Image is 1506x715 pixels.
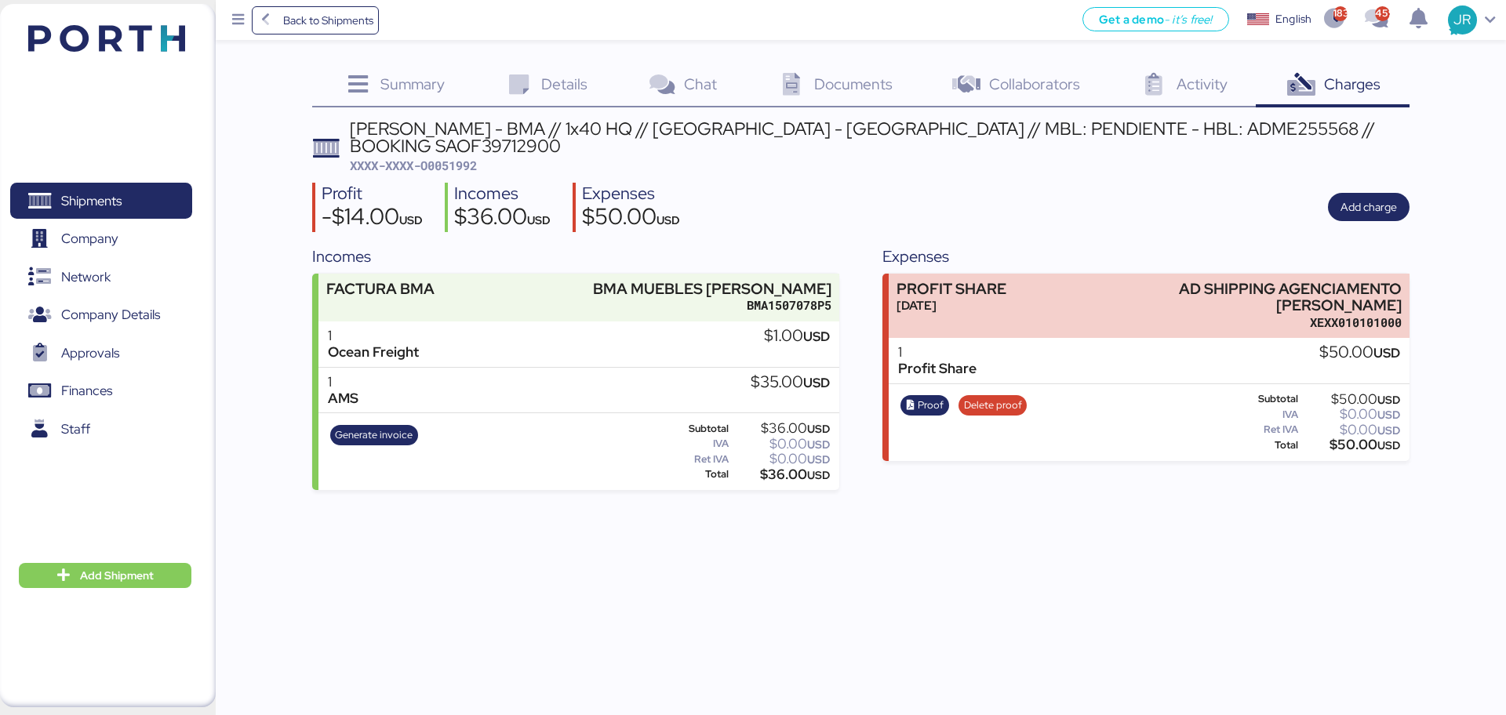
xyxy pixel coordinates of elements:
[1328,193,1410,221] button: Add charge
[898,344,977,361] div: 1
[322,205,423,232] div: -$14.00
[350,120,1409,155] div: [PERSON_NAME] - BMA // 1x40 HQ // [GEOGRAPHIC_DATA] - [GEOGRAPHIC_DATA] // MBL: PENDIENTE - HBL: ...
[660,423,729,434] div: Subtotal
[807,437,830,452] span: USD
[807,422,830,436] span: USD
[1377,393,1400,407] span: USD
[10,183,192,219] a: Shipments
[541,74,587,94] span: Details
[764,328,830,345] div: $1.00
[330,425,418,445] button: Generate invoice
[660,454,729,465] div: Ret IVA
[61,342,119,365] span: Approvals
[1340,198,1397,216] span: Add charge
[1319,344,1400,361] div: $50.00
[61,379,112,402] span: Finances
[335,426,413,444] span: Generate invoice
[454,205,551,232] div: $36.00
[61,227,118,250] span: Company
[19,563,191,588] button: Add Shipment
[660,469,729,480] div: Total
[10,259,192,295] a: Network
[326,281,435,297] div: FACTURA BMA
[312,245,838,268] div: Incomes
[328,374,358,390] div: 1
[593,297,831,314] div: BMA1507078P5
[1377,423,1400,437] span: USD
[225,7,252,34] button: Menu
[61,303,160,326] span: Company Details
[803,328,830,345] span: USD
[897,297,1006,314] div: [DATE]
[10,373,192,409] a: Finances
[328,344,419,361] div: Ocean Freight
[350,158,477,173] span: XXXX-XXXX-O0051992
[732,469,830,481] div: $36.00
[1099,281,1402,314] div: AD SHIPPING AGENCIAMENTO [PERSON_NAME]
[732,423,830,434] div: $36.00
[582,205,680,232] div: $50.00
[322,183,423,205] div: Profit
[328,328,419,344] div: 1
[10,335,192,371] a: Approvals
[814,74,893,94] span: Documents
[1373,344,1400,361] span: USD
[1231,409,1299,420] div: IVA
[1453,9,1471,30] span: JR
[10,411,192,447] a: Staff
[807,468,830,482] span: USD
[1377,438,1400,452] span: USD
[1231,394,1299,405] div: Subtotal
[684,74,717,94] span: Chat
[1301,439,1400,451] div: $50.00
[807,452,830,466] span: USD
[1231,440,1299,451] div: Total
[61,190,122,212] span: Shipments
[593,281,831,297] div: BMA MUEBLES [PERSON_NAME]
[900,395,949,416] button: Proof
[1231,424,1299,435] div: Ret IVA
[283,11,373,30] span: Back to Shipments
[660,438,729,449] div: IVA
[898,361,977,377] div: Profit Share
[252,6,380,34] a: Back to Shipments
[964,397,1022,414] span: Delete proof
[582,183,680,205] div: Expenses
[10,297,192,333] a: Company Details
[454,183,551,205] div: Incomes
[380,74,445,94] span: Summary
[80,566,154,585] span: Add Shipment
[1177,74,1228,94] span: Activity
[959,395,1027,416] button: Delete proof
[61,266,111,289] span: Network
[657,212,680,227] span: USD
[10,221,192,257] a: Company
[989,74,1080,94] span: Collaborators
[1377,408,1400,422] span: USD
[1099,314,1402,331] div: XEXX010101000
[61,418,90,441] span: Staff
[1301,424,1400,436] div: $0.00
[1324,74,1380,94] span: Charges
[732,453,830,465] div: $0.00
[897,281,1006,297] div: PROFIT SHARE
[1301,394,1400,405] div: $50.00
[732,438,830,450] div: $0.00
[803,374,830,391] span: USD
[328,390,358,407] div: AMS
[882,245,1409,268] div: Expenses
[1275,11,1311,27] div: English
[918,397,944,414] span: Proof
[751,374,830,391] div: $35.00
[399,212,423,227] span: USD
[1301,408,1400,420] div: $0.00
[527,212,551,227] span: USD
